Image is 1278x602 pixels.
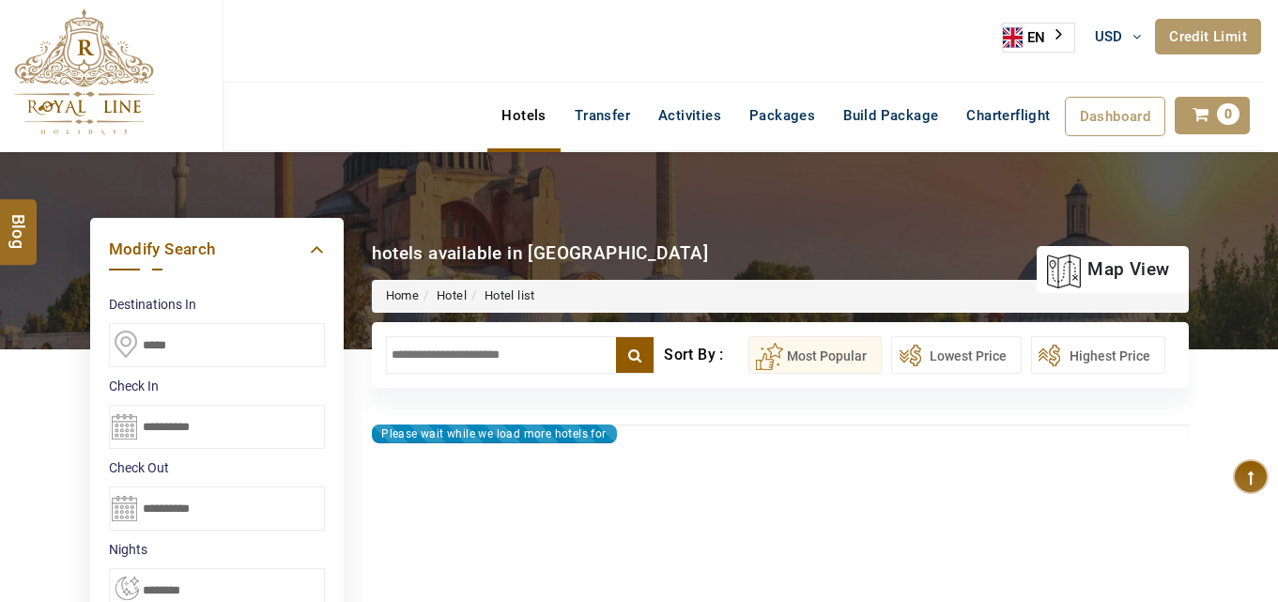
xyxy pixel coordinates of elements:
span: Dashboard [1080,108,1151,125]
a: Modify Search [109,237,325,262]
a: Credit Limit [1155,19,1261,54]
div: hotels available in [GEOGRAPHIC_DATA] [372,240,709,266]
a: Charterflight [952,97,1064,134]
a: Hotels [487,97,560,134]
img: The Royal Line Holidays [14,8,154,135]
a: Activities [644,97,735,134]
a: Packages [735,97,829,134]
button: Lowest Price [891,336,1022,374]
a: Build Package [829,97,952,134]
a: map view [1046,249,1169,290]
span: USD [1095,28,1123,45]
a: Hotel [437,288,467,302]
div: Please wait while we load more hotels for you [372,424,617,443]
a: Home [386,288,420,302]
a: 0 [1175,97,1250,134]
span: Blog [7,214,31,230]
div: Sort By : [664,336,747,374]
label: Check Out [109,458,325,477]
aside: Language selected: English [1002,23,1075,53]
label: Check In [109,377,325,395]
a: EN [1003,23,1074,52]
button: Most Popular [748,336,882,374]
a: Transfer [561,97,644,134]
label: nights [109,540,325,559]
span: 0 [1217,103,1240,125]
li: Hotel list [467,287,535,305]
span: Charterflight [966,107,1050,124]
button: Highest Price [1031,336,1165,374]
label: Destinations In [109,295,325,314]
div: Language [1002,23,1075,53]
